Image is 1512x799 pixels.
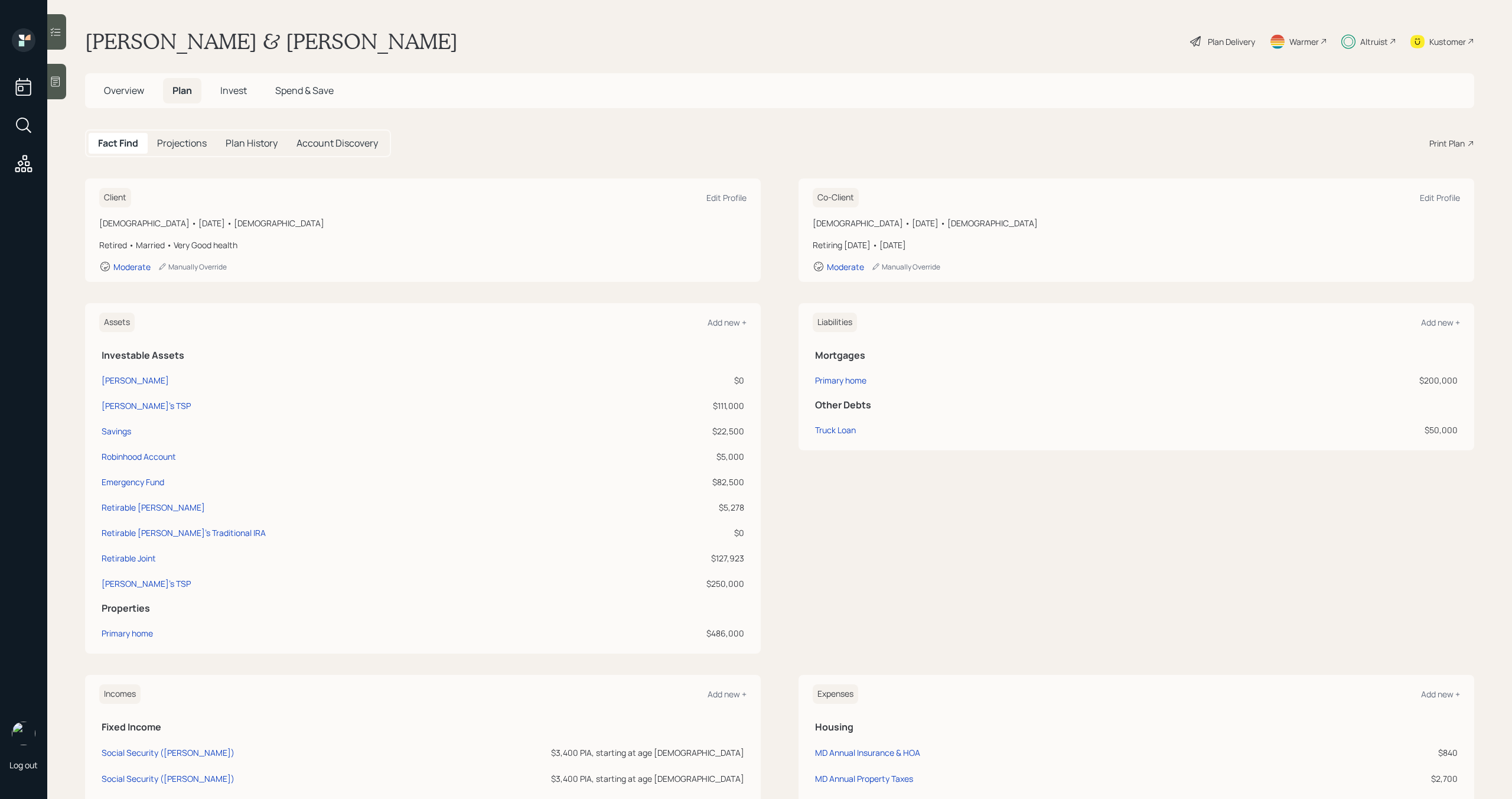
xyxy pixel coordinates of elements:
[99,217,747,229] div: [DEMOGRAPHIC_DATA] • [DATE] • [DEMOGRAPHIC_DATA]
[1181,374,1458,386] div: $200,000
[815,374,866,386] div: Primary home
[1360,35,1388,48] div: Altruist
[619,425,744,437] div: $22,500
[98,138,138,149] h5: Fact Find
[815,773,913,784] div: MD Annual Property Taxes
[102,527,266,539] div: Retirable [PERSON_NAME]'s Traditional IRA
[157,138,207,149] h5: Projections
[813,313,857,332] h6: Liabilities
[172,84,192,97] span: Plan
[1170,746,1458,759] div: $840
[619,627,744,639] div: $486,000
[708,688,747,700] div: Add new +
[619,501,744,514] div: $5,278
[706,192,747,203] div: Edit Profile
[815,399,1458,411] h5: Other Debts
[102,350,744,361] h5: Investable Assets
[619,450,744,463] div: $5,000
[619,577,744,590] div: $250,000
[102,425,131,437] div: Savings
[102,722,744,733] h5: Fixed Income
[104,84,144,97] span: Overview
[113,261,151,272] div: Moderate
[815,747,920,758] div: MD Annual Insurance & HOA
[226,138,278,149] h5: Plan History
[102,476,164,488] div: Emergency Fund
[815,350,1458,361] h5: Mortgages
[1208,35,1255,48] div: Plan Delivery
[99,313,135,332] h6: Assets
[416,772,744,785] div: $3,400 PIA, starting at age [DEMOGRAPHIC_DATA]
[813,217,1460,229] div: [DEMOGRAPHIC_DATA] • [DATE] • [DEMOGRAPHIC_DATA]
[619,552,744,564] div: $127,923
[102,552,156,564] div: Retirable Joint
[296,138,378,149] h5: Account Discovery
[619,399,744,412] div: $111,000
[102,374,169,386] div: [PERSON_NAME]
[102,450,176,463] div: Robinhood Account
[416,746,744,759] div: $3,400 PIA, starting at age [DEMOGRAPHIC_DATA]
[102,577,191,590] div: [PERSON_NAME]'s TSP
[1421,317,1460,328] div: Add new +
[275,84,334,97] span: Spend & Save
[85,28,458,54] h1: [PERSON_NAME] & [PERSON_NAME]
[619,476,744,488] div: $82,500
[220,84,247,97] span: Invest
[102,501,205,514] div: Retirable [PERSON_NAME]
[102,603,744,614] h5: Properties
[871,262,940,272] div: Manually Override
[102,773,234,784] div: Social Security ([PERSON_NAME])
[1421,688,1460,700] div: Add new +
[99,239,747,251] div: Retired • Married • Very Good health
[12,722,35,745] img: michael-russo-headshot.png
[158,262,227,272] div: Manually Override
[1170,772,1458,785] div: $2,700
[815,722,1458,733] h5: Housing
[813,684,858,704] h6: Expenses
[102,747,234,758] div: Social Security ([PERSON_NAME])
[1429,35,1466,48] div: Kustomer
[1289,35,1319,48] div: Warmer
[1420,192,1460,203] div: Edit Profile
[619,527,744,539] div: $0
[815,424,856,436] div: Truck Loan
[102,627,153,639] div: Primary home
[813,188,859,207] h6: Co-Client
[827,261,864,272] div: Moderate
[1181,424,1458,436] div: $50,000
[99,188,131,207] h6: Client
[99,684,141,704] h6: Incomes
[619,374,744,386] div: $0
[9,759,38,771] div: Log out
[102,399,191,412] div: [PERSON_NAME]'s TSP
[1429,137,1465,150] div: Print Plan
[813,239,1460,251] div: Retiring [DATE] • [DATE]
[708,317,747,328] div: Add new +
